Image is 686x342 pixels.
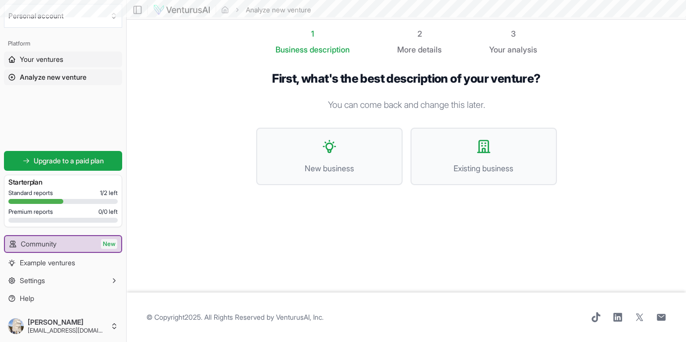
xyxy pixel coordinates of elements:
a: VenturusAI, Inc [276,313,322,321]
span: Existing business [421,162,546,174]
span: Standard reports [8,189,53,197]
span: description [310,45,350,54]
span: [EMAIL_ADDRESS][DOMAIN_NAME] [28,327,106,335]
a: Your ventures [4,51,122,67]
span: 1 / 2 left [100,189,118,197]
span: details [418,45,442,54]
span: More [397,44,416,55]
a: Analyze new venture [4,69,122,85]
span: Upgrade to a paid plan [34,156,104,166]
div: 3 [489,28,537,40]
p: You can come back and change this later. [256,98,557,112]
a: Help [4,291,122,306]
span: Premium reports [8,208,53,216]
span: New business [267,162,392,174]
button: New business [256,128,403,185]
span: Your [489,44,505,55]
span: New [101,239,117,249]
a: Example ventures [4,255,122,271]
span: Your ventures [20,54,63,64]
span: Settings [20,276,45,286]
a: Upgrade to a paid plan [4,151,122,171]
span: analysis [507,45,537,54]
span: Community [21,239,56,249]
div: 2 [397,28,442,40]
a: CommunityNew [5,236,121,252]
div: Platform [4,36,122,51]
span: Analyze new venture [20,72,87,82]
button: Settings [4,273,122,289]
button: [PERSON_NAME][EMAIL_ADDRESS][DOMAIN_NAME] [4,314,122,338]
div: 1 [275,28,350,40]
button: Existing business [411,128,557,185]
span: © Copyright 2025 . All Rights Reserved by . [146,312,323,322]
span: [PERSON_NAME] [28,318,106,327]
span: Help [20,293,34,303]
span: Example ventures [20,258,75,268]
h3: Starter plan [8,177,118,187]
h1: First, what's the best description of your venture? [256,71,557,86]
span: 0 / 0 left [98,208,118,216]
img: ACg8ocKn4uEvTFDg5TdLbTiuQeSVF52jQS_AIUzRFa3NmnkwOTLbUItN=s96-c [8,318,24,334]
span: Business [275,44,308,55]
